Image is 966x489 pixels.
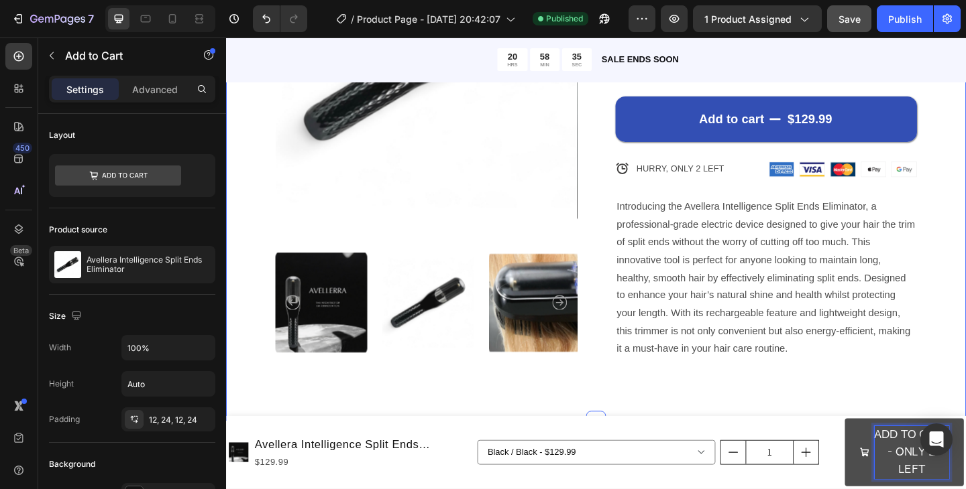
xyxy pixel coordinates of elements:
button: Save [827,5,871,32]
div: 35 [376,15,387,27]
button: Carousel Next Arrow [355,281,371,297]
p: Advanced [132,82,178,96]
p: SALE ENDS SOON [409,17,804,31]
img: product feature img [54,251,81,278]
span: Save [839,13,861,25]
p: 7 [88,11,94,27]
div: Layout [49,129,75,141]
div: Width [49,342,71,354]
div: 58 [341,15,352,27]
img: gempages_586075959208182475-13fa78a7-7bd2-4645-88ad-c4aa9d05fec7.png [691,136,718,151]
div: Background [49,458,95,470]
p: Avellera Intelligence Split Ends Eliminator [87,255,210,274]
button: Add to cart [423,64,751,114]
div: $129.99 [609,79,660,99]
span: Published [546,13,583,25]
button: Publish [877,5,933,32]
input: quantity [565,439,617,464]
img: gempages_586075959208182475-58563f15-5621-4d17-ba00-1e26641ff994.png [624,136,651,151]
p: Settings [66,82,104,96]
div: Padding [49,413,80,425]
button: decrement [538,439,565,464]
button: Carousel Back Arrow [64,281,80,297]
span: 1 product assigned [704,12,792,26]
div: 20 [306,15,317,27]
span: Product Page - [DATE] 20:42:07 [357,12,500,26]
div: Open Intercom Messenger [920,423,953,456]
div: Undo/Redo [253,5,307,32]
div: 12, 24, 12, 24 [149,414,212,426]
p: ADD TO CART - ONLY 2 LEFT [705,423,786,480]
img: gempages_586075959208182475-e882a8d5-8599-424c-9ab9-55f1fb26e3f1.png [724,136,751,151]
p: Add to Cart [65,48,179,64]
p: MIN [341,27,352,33]
iframe: Design area [226,38,966,489]
h1: Avellera Intelligence Split Ends Eliminator [30,433,268,453]
img: gempages_586075959208182475-f878b7c5-4dd1-4c43-aef0-79d35646dfcc.png [591,136,618,151]
div: Publish [888,12,922,26]
p: Introducing the Avellera Intelligence Split Ends Eliminator, a professional-grade electric device... [425,175,750,348]
div: Height [49,378,74,390]
button: increment [617,439,644,464]
div: $129.99 [30,453,268,470]
img: gempages_586075959208182475-fb7ee536-02c7-4aec-a1eb-ec7df7a23e60.png [657,136,684,151]
div: 450 [13,143,32,153]
input: Auto [122,372,215,396]
p: HRS [306,27,317,33]
div: Beta [10,245,32,256]
button: 7 [5,5,100,32]
div: Rich Text Editor. Editing area: main [445,135,543,150]
div: Rich Text Editor. Editing area: main [705,423,786,480]
span: / [351,12,354,26]
p: HURRY, ONLY 2 LEFT [446,137,541,149]
p: SEC [376,27,387,33]
input: Auto [122,336,215,360]
button: 1 product assigned [693,5,822,32]
div: Product source [49,224,107,236]
button: ADD TO CART - ONLY 2 LEFT [673,415,802,488]
div: Add to cart [515,80,586,98]
div: Size [49,307,85,326]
